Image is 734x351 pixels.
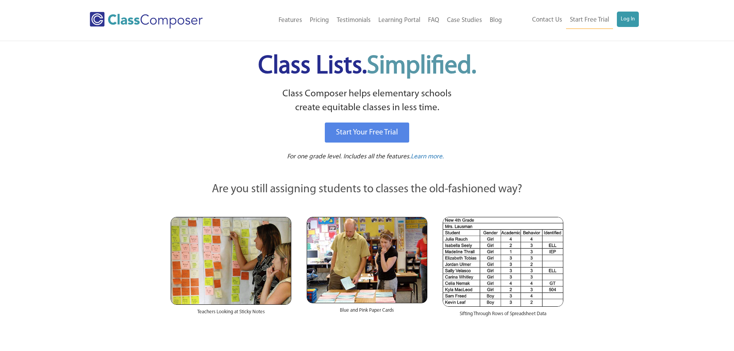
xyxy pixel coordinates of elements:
a: Start Your Free Trial [325,123,409,143]
a: FAQ [424,12,443,29]
img: Teachers Looking at Sticky Notes [171,217,291,305]
a: Testimonials [333,12,375,29]
a: Blog [486,12,506,29]
img: Class Composer [90,12,203,29]
nav: Header Menu [234,12,506,29]
span: Start Your Free Trial [336,129,398,136]
a: Learning Portal [375,12,424,29]
div: Teachers Looking at Sticky Notes [171,305,291,323]
a: Pricing [306,12,333,29]
div: Blue and Pink Paper Cards [307,303,427,322]
a: Case Studies [443,12,486,29]
a: Log In [617,12,639,27]
nav: Header Menu [506,12,639,29]
a: Learn more. [411,152,444,162]
span: Simplified. [367,54,476,79]
img: Spreadsheets [443,217,563,307]
span: Learn more. [411,153,444,160]
p: Class Composer helps elementary schools create equitable classes in less time. [170,87,565,115]
p: Are you still assigning students to classes the old-fashioned way? [171,181,564,198]
a: Features [275,12,306,29]
img: Blue and Pink Paper Cards [307,217,427,303]
span: For one grade level. Includes all the features. [287,153,411,160]
a: Start Free Trial [566,12,613,29]
span: Class Lists. [258,54,476,79]
div: Sifting Through Rows of Spreadsheet Data [443,307,563,325]
a: Contact Us [528,12,566,29]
